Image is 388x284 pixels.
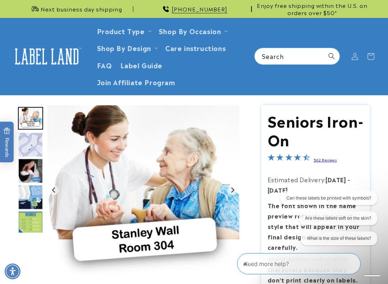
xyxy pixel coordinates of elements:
[49,185,59,195] button: Previous slide
[41,5,122,13] span: Next business day shipping
[154,22,231,39] summary: Shop By Occasion
[93,73,180,90] a: Join Affiliate Program
[93,39,161,56] summary: Shop By Design
[268,201,360,251] strong: The font shown in the name preview reflects the exact style that will appear in your final design...
[268,185,288,194] strong: [DATE]
[18,106,43,131] div: Go to slide 2
[268,155,310,163] span: 4.4-star overall rating
[97,43,151,52] a: Shop By Design
[18,132,43,157] div: Go to slide 3
[268,111,364,148] h1: Seniors Iron-On
[325,175,346,184] strong: [DATE]
[228,185,237,195] button: Next slide
[8,42,86,70] a: Label Land
[97,61,112,69] span: FAQ
[18,184,43,210] div: Go to slide 5
[348,175,350,184] strong: -
[18,132,43,157] img: Nursing Home Iron-On - Label Land
[165,43,226,52] span: Care instructions
[4,128,10,157] span: Rewards
[18,107,43,129] img: Nurse with an elderly woman and an iron on label
[11,45,83,68] img: Label Land
[161,39,230,56] a: Care instructions
[116,56,167,73] a: Label Guide
[97,78,175,86] span: Join Affiliate Program
[120,61,162,69] span: Label Guide
[18,211,43,236] div: Go to slide 6
[93,56,116,73] a: FAQ
[93,22,154,39] summary: Product Type
[47,105,240,276] img: Nurse with an elderly woman and an iron on label
[159,27,221,35] span: Shop By Occasion
[18,158,43,183] div: Go to slide 4
[270,191,381,252] iframe: Gorgias live chat conversation starters
[314,157,337,162] a: 562 Reviews
[97,26,145,36] a: Product Type
[237,250,381,277] iframe: Gorgias Floating Chat
[5,264,20,279] div: Accessibility Menu
[268,174,364,195] p: Estimated Delivery:
[255,2,370,16] span: Enjoy free shipping within the U.S. on orders over $50*
[324,48,339,64] button: Search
